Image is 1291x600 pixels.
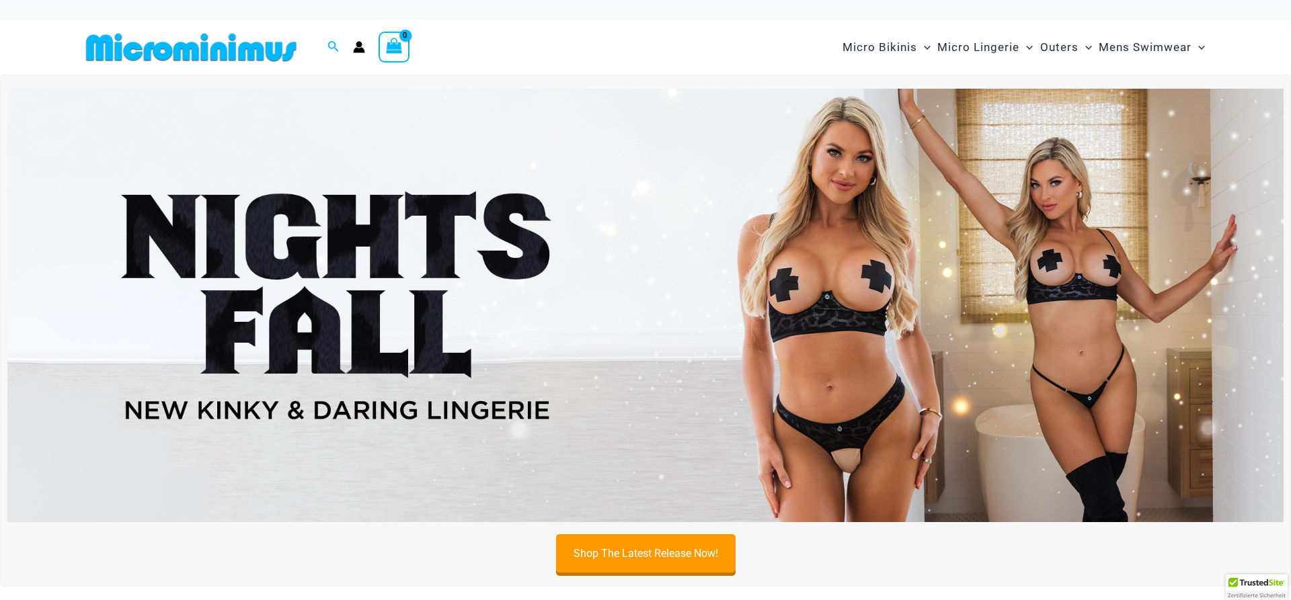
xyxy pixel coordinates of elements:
[81,32,302,62] img: MM SHOP LOGO FLAT
[917,30,931,65] span: Menu Toggle
[1099,30,1191,65] span: Mens Swimwear
[839,27,934,68] a: Micro BikinisMenu ToggleMenu Toggle
[1191,30,1205,65] span: Menu Toggle
[837,25,1210,70] nav: Site Navigation
[1095,27,1208,68] a: Mens SwimwearMenu ToggleMenu Toggle
[1040,30,1079,65] span: Outers
[379,32,409,62] a: View Shopping Cart, empty
[934,27,1036,68] a: Micro LingerieMenu ToggleMenu Toggle
[556,534,736,572] a: Shop The Latest Release Now!
[1019,30,1033,65] span: Menu Toggle
[1079,30,1092,65] span: Menu Toggle
[327,39,340,56] a: Search icon link
[937,30,1019,65] span: Micro Lingerie
[843,30,917,65] span: Micro Bikinis
[353,41,365,53] a: Account icon link
[1037,27,1095,68] a: OutersMenu ToggleMenu Toggle
[7,89,1284,522] img: Night's Fall Silver Leopard Pack
[1226,574,1288,600] div: TrustedSite Certified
